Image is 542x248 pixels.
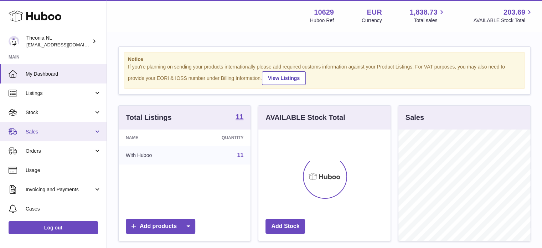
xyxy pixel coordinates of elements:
span: Cases [26,206,101,212]
span: Stock [26,109,94,116]
span: Listings [26,90,94,97]
th: Name [119,130,188,146]
a: 11 [236,113,243,122]
th: Quantity [188,130,251,146]
strong: 10629 [314,7,334,17]
h3: Total Listings [126,113,172,122]
a: 11 [237,152,244,158]
a: Log out [9,221,98,234]
span: My Dashboard [26,71,101,77]
span: Usage [26,167,101,174]
h3: AVAILABLE Stock Total [265,113,345,122]
span: 203.69 [504,7,525,17]
h3: Sales [406,113,424,122]
strong: Notice [128,56,521,63]
span: Invoicing and Payments [26,186,94,193]
span: Sales [26,128,94,135]
a: 1,838.73 Total sales [410,7,446,24]
span: Orders [26,148,94,155]
a: View Listings [262,71,306,85]
span: Total sales [414,17,445,24]
span: [EMAIL_ADDRESS][DOMAIN_NAME] [26,42,105,47]
strong: 11 [236,113,243,120]
span: 1,838.73 [410,7,438,17]
td: With Huboo [119,146,188,165]
strong: EUR [367,7,382,17]
div: Currency [362,17,382,24]
span: AVAILABLE Stock Total [473,17,533,24]
a: Add Stock [265,219,305,234]
div: Theonia NL [26,35,91,48]
a: Add products [126,219,195,234]
a: 203.69 AVAILABLE Stock Total [473,7,533,24]
div: If you're planning on sending your products internationally please add required customs informati... [128,64,521,85]
img: info@wholesomegoods.eu [9,36,19,47]
div: Huboo Ref [310,17,334,24]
